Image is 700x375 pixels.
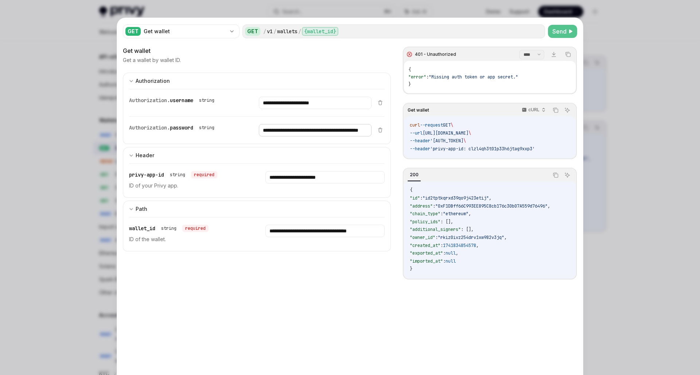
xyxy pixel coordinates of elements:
[563,50,573,59] button: Copy the contents from the code block
[463,138,466,144] span: \
[123,24,240,39] button: GETGet wallet
[170,97,193,104] span: username
[410,211,440,217] span: "chain_type"
[451,122,453,128] span: \
[277,28,297,35] div: wallets
[433,203,435,209] span: :
[423,195,489,201] span: "id2tptkqrxd39qo9j423etij"
[518,104,549,116] button: cURL
[129,235,248,244] p: ID of the wallet.
[468,211,471,217] span: ,
[410,258,443,264] span: "imported_at"
[129,97,217,104] div: Authorization.username
[410,203,433,209] span: "address"
[443,243,476,248] span: 1741834854578
[129,181,248,190] p: ID of your Privy app.
[435,235,438,240] span: :
[123,201,391,217] button: expand input section
[129,97,170,104] span: Authorization.
[415,51,456,57] div: 401 - Unauthorized
[426,74,429,80] span: :
[191,171,217,178] div: required
[468,130,471,136] span: \
[129,171,217,178] div: privy-app-id
[552,27,567,36] span: Send
[420,195,423,201] span: :
[267,28,273,35] div: v1
[446,258,456,264] span: null
[410,195,420,201] span: "id"
[129,225,155,232] span: wallet_id
[456,250,458,256] span: ,
[440,243,443,248] span: :
[461,227,474,232] span: : [],
[410,266,412,272] span: }
[302,27,338,36] div: {wallet_id}
[410,235,435,240] span: "owner_id"
[430,138,463,144] span: '[AUTH_TOKEN]
[199,97,214,103] div: string
[129,171,164,178] span: privy-app-id
[245,27,260,36] div: GET
[410,130,423,136] span: --url
[199,125,214,131] div: string
[273,28,276,35] div: /
[551,170,560,180] button: Copy the contents from the code block
[123,46,391,55] div: Get wallet
[489,195,491,201] span: ,
[563,170,572,180] button: Ask AI
[504,235,507,240] span: ,
[410,138,430,144] span: --header
[410,219,440,225] span: "policy_ids"
[123,147,391,163] button: expand input section
[548,25,577,38] button: Send
[182,225,209,232] div: required
[410,243,440,248] span: "created_at"
[429,74,518,80] span: "Missing auth token or app secret."
[410,146,430,152] span: --header
[125,27,141,36] div: GET
[443,122,451,128] span: GET
[129,124,217,131] div: Authorization.password
[443,250,446,256] span: :
[443,258,446,264] span: :
[443,211,468,217] span: "ethereum"
[423,130,468,136] span: [URL][DOMAIN_NAME]
[123,73,391,89] button: expand input section
[410,227,461,232] span: "additional_signers"
[170,124,193,131] span: password
[298,28,301,35] div: /
[408,67,411,73] span: {
[144,28,226,35] div: Get wallet
[410,250,443,256] span: "exported_at"
[170,172,185,178] div: string
[408,81,411,87] span: }
[440,211,443,217] span: :
[528,107,540,113] p: cURL
[129,225,209,232] div: wallet_id
[136,205,147,213] div: Path
[430,146,535,152] span: 'privy-app-id: clzl4qh3t01p33h6jtag9xxp3'
[123,57,181,64] p: Get a wallet by wallet ID.
[438,235,504,240] span: "rkiz0ivz254drv1xw982v3jq"
[408,107,429,113] span: Get wallet
[136,77,170,85] div: Authorization
[408,74,426,80] span: "error"
[551,105,560,115] button: Copy the contents from the code block
[446,250,456,256] span: null
[420,122,443,128] span: --request
[435,203,548,209] span: "0xF1DBff66C993EE895C8cb176c30b07A559d76496"
[263,28,266,35] div: /
[136,151,154,160] div: Header
[129,124,170,131] span: Authorization.
[410,187,412,193] span: {
[476,243,479,248] span: ,
[410,122,420,128] span: curl
[548,203,550,209] span: ,
[161,225,176,231] div: string
[563,105,572,115] button: Ask AI
[440,219,453,225] span: : [],
[408,170,421,179] div: 200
